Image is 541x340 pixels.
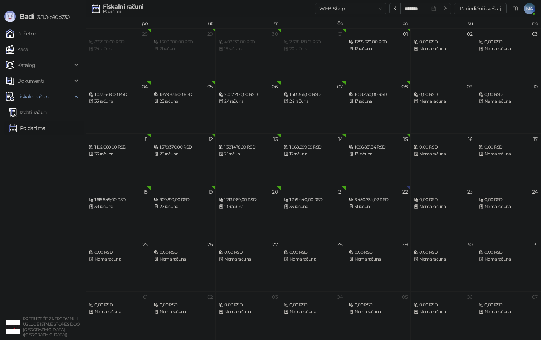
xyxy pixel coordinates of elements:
[349,144,408,151] div: 1.696.831,34 RSD
[281,133,346,186] td: 2025-08-14
[284,203,343,210] div: 33 računa
[103,4,143,10] div: Fiskalni računi
[142,31,148,37] div: 28
[349,196,408,203] div: 3.450.754,02 RSD
[338,189,343,194] div: 21
[209,137,213,142] div: 12
[284,302,343,309] div: 0,00 RSD
[476,81,541,133] td: 2025-08-10
[216,81,281,133] td: 2025-08-06
[17,74,44,88] span: Dokumenti
[207,31,213,37] div: 29
[414,196,473,203] div: 0,00 RSD
[219,302,278,309] div: 0,00 RSD
[414,309,473,315] div: Nema računa
[142,242,148,247] div: 25
[86,28,151,81] td: 2025-07-28
[216,186,281,239] td: 2025-08-20
[151,81,216,133] td: 2025-08-05
[216,133,281,186] td: 2025-08-13
[272,189,278,194] div: 20
[86,17,151,28] th: po
[143,189,148,194] div: 18
[151,133,216,186] td: 2025-08-12
[479,309,538,315] div: Nema računa
[145,137,148,142] div: 11
[6,320,20,334] img: 64x64-companyLogo-77b92cf4-9946-4f36-9751-bf7bb5fd2c7d.png
[337,295,343,300] div: 04
[468,137,473,142] div: 16
[272,295,278,300] div: 03
[346,186,411,239] td: 2025-08-22
[414,98,473,105] div: Nema računa
[89,98,148,105] div: 33 računa
[479,91,538,98] div: 0,00 RSD
[6,42,28,57] a: Kasa
[284,151,343,157] div: 15 računa
[411,133,476,186] td: 2025-08-16
[479,39,538,45] div: 0,00 RSD
[479,196,538,203] div: 0,00 RSD
[219,203,278,210] div: 20 računa
[533,242,538,247] div: 31
[4,11,16,22] img: Logo
[476,133,541,186] td: 2025-08-17
[284,249,343,256] div: 0,00 RSD
[284,256,343,263] div: Nema računa
[411,81,476,133] td: 2025-08-09
[154,256,213,263] div: Nema računa
[319,3,382,14] span: WEB Shop
[284,309,343,315] div: Nema računa
[17,89,49,104] span: Fiskalni računi
[284,144,343,151] div: 1.068.299,99 RSD
[9,121,45,135] a: Po danima
[467,295,473,300] div: 06
[284,45,343,52] div: 20 računa
[411,186,476,239] td: 2025-08-23
[414,39,473,45] div: 0,00 RSD
[476,239,541,291] td: 2025-08-31
[349,309,408,315] div: Nema računa
[154,249,213,256] div: 0,00 RSD
[219,256,278,263] div: Nema računa
[34,14,69,20] span: 3.11.0-b80b730
[219,91,278,98] div: 2.012.200,00 RSD
[19,12,34,21] span: Badi
[467,242,473,247] div: 30
[467,84,473,89] div: 09
[219,39,278,45] div: 408.130,00 RSD
[414,45,473,52] div: Nema računa
[281,81,346,133] td: 2025-08-07
[151,17,216,28] th: ut
[284,91,343,98] div: 1.513.366,00 RSD
[281,186,346,239] td: 2025-08-21
[89,309,148,315] div: Nema računa
[154,98,213,105] div: 25 računa
[510,3,521,14] a: Dokumentacija
[414,249,473,256] div: 0,00 RSD
[414,203,473,210] div: Nema računa
[154,196,213,203] div: 909.810,00 RSD
[532,31,538,37] div: 03
[346,17,411,28] th: pe
[337,84,343,89] div: 07
[103,10,143,13] div: Po danima
[89,39,148,45] div: 832.150,00 RSD
[479,249,538,256] div: 0,00 RSD
[143,295,148,300] div: 01
[524,3,535,14] span: NA
[479,302,538,309] div: 0,00 RSD
[89,91,148,98] div: 1.033.469,00 RSD
[154,144,213,151] div: 1.579.370,00 RSD
[414,256,473,263] div: Nema računa
[89,302,148,309] div: 0,00 RSD
[17,58,35,72] span: Katalog
[479,203,538,210] div: Nema računa
[219,309,278,315] div: Nema računa
[402,242,408,247] div: 29
[402,295,408,300] div: 05
[219,144,278,151] div: 1.381.478,99 RSD
[479,151,538,157] div: Nema računa
[284,39,343,45] div: 2.378.128,01 RSD
[284,196,343,203] div: 1.749.440,00 RSD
